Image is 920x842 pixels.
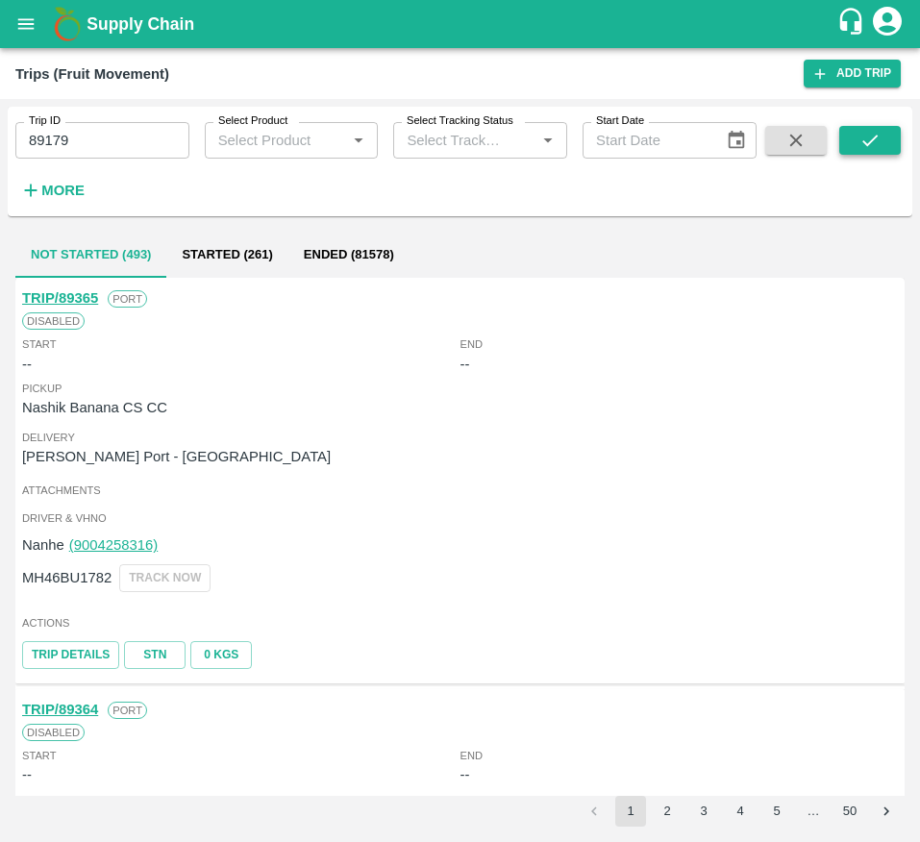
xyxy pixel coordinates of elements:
span: Disabled [22,724,85,741]
span: End [460,747,484,764]
span: Attachments [22,482,898,499]
p: [PERSON_NAME] Port - [GEOGRAPHIC_DATA] [22,446,898,467]
a: (9004258316) [69,537,158,553]
div: -- [460,354,470,375]
label: Select Tracking Status [407,113,513,129]
button: Open [346,128,371,153]
nav: pagination navigation [576,796,905,827]
button: page 1 [615,796,646,827]
input: Select Tracking Status [399,128,505,153]
span: Start [22,747,56,764]
span: Pickup [22,791,898,808]
label: Start Date [596,113,644,129]
span: Delivery [22,429,898,446]
span: Driver & VHNo [22,509,898,527]
a: Add Trip [804,60,901,87]
button: Go to page 3 [688,796,719,827]
input: Select Product [211,128,341,153]
button: open drawer [4,2,48,46]
span: Port [108,702,147,719]
label: Trip ID [29,113,61,129]
button: Started (261) [166,232,287,278]
strong: More [41,183,85,198]
a: STN [124,641,186,669]
input: Start Date [583,122,709,159]
label: Select Product [218,113,287,129]
p: MH46BU1782 [22,567,112,588]
a: TRIP/89364 [22,702,98,717]
span: Disabled [22,312,85,330]
button: Not Started (493) [15,232,166,278]
button: 0 Kgs [190,641,252,669]
a: TRIP/89365 [22,290,98,306]
div: -- [22,764,32,785]
button: Go to page 4 [725,796,756,827]
button: Go to next page [871,796,902,827]
button: Choose date [718,122,755,159]
div: -- [22,354,32,375]
div: … [798,803,829,821]
div: Trips (Fruit Movement) [15,62,169,87]
a: Supply Chain [87,11,836,37]
a: Trip Details [22,641,119,669]
div: account of current user [870,4,905,44]
input: Enter Trip ID [15,122,189,159]
button: Ended (81578) [288,232,410,278]
span: Nanhe [22,537,64,553]
div: -- [460,764,470,785]
img: logo [48,5,87,43]
button: Go to page 2 [652,796,683,827]
span: Actions [22,614,898,631]
div: customer-support [836,7,870,41]
button: Open [535,128,560,153]
span: End [460,335,484,353]
span: Start [22,335,56,353]
span: Pickup [22,380,898,397]
button: Go to page 50 [834,796,865,827]
p: Nashik Banana CS CC [22,397,898,418]
b: Supply Chain [87,14,194,34]
span: Port [108,290,147,308]
button: More [15,174,89,207]
button: Go to page 5 [761,796,792,827]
